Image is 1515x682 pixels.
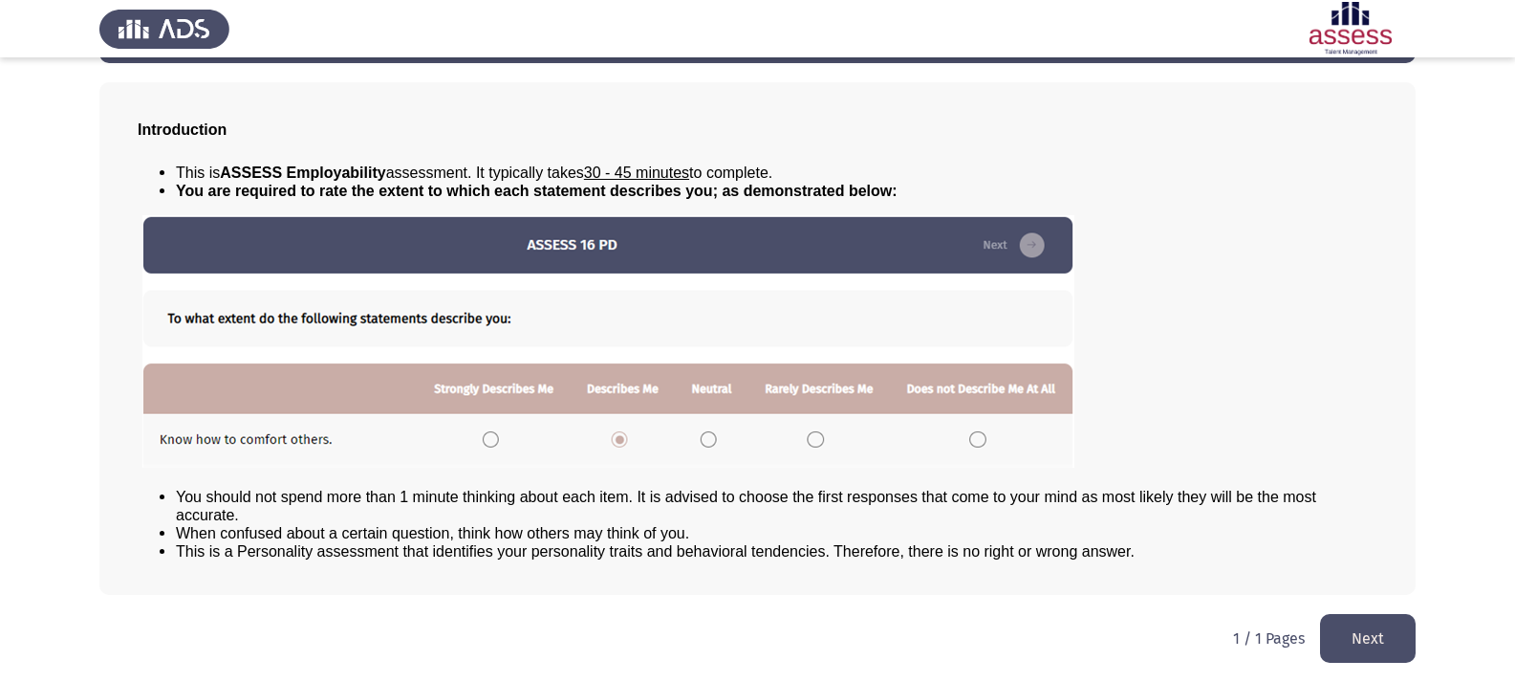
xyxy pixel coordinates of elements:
[138,121,227,138] span: Introduction
[1320,614,1416,663] button: load next page
[176,525,689,541] span: When confused about a certain question, think how others may think of you.
[1233,629,1305,648] p: 1 / 1 Pages
[176,489,1316,523] span: You should not spend more than 1 minute thinking about each item. It is advised to choose the fir...
[176,543,1135,560] span: This is a Personality assessment that identifies your personality traits and behavioral tendencie...
[1286,2,1416,55] img: Assessment logo of ASSESS Employability - EBI
[176,183,898,199] span: You are required to rate the extent to which each statement describes you; as demonstrated below:
[220,165,385,181] b: ASSESS Employability
[176,165,772,181] span: This is assessment. It typically takes to complete.
[99,2,229,55] img: Assess Talent Management logo
[584,165,689,181] u: 30 - 45 minutes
